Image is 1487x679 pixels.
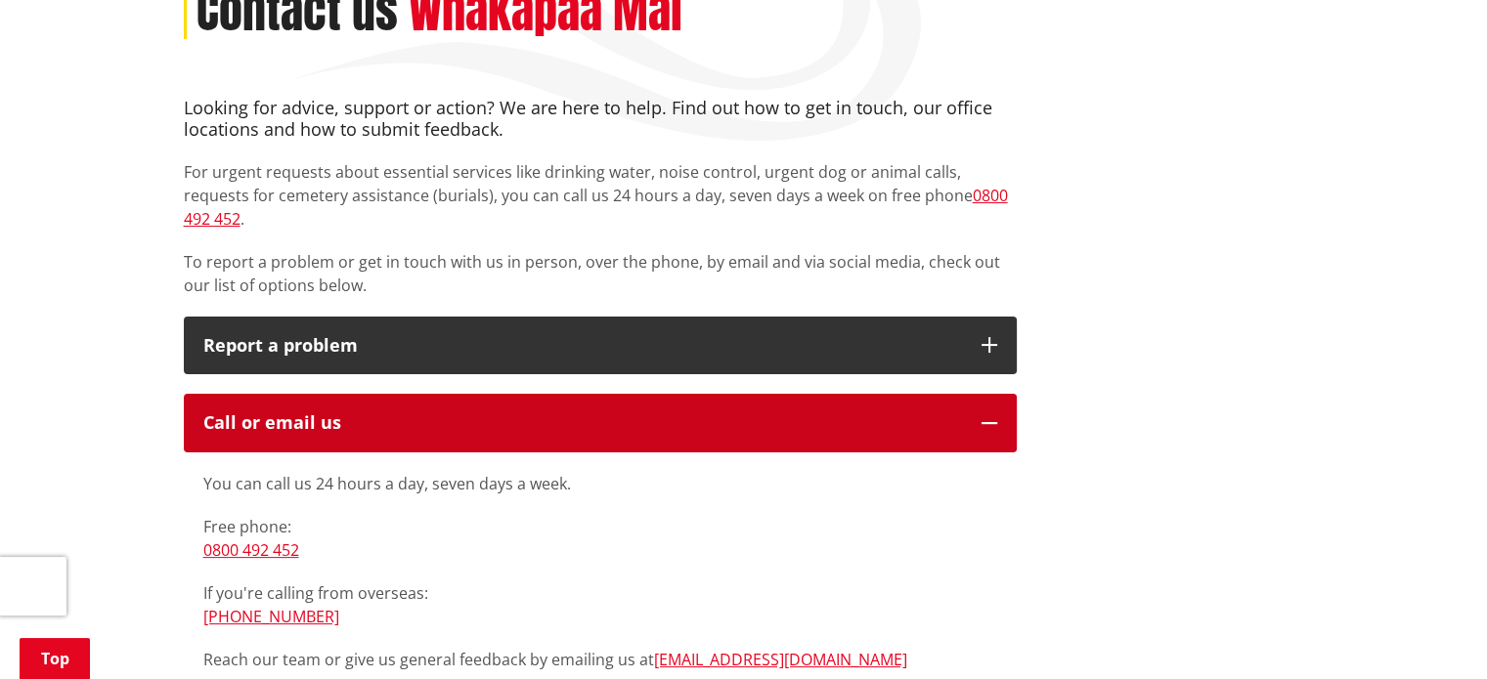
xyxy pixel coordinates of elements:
a: 0800 492 452 [203,539,299,561]
p: You can call us 24 hours a day, seven days a week. [203,472,997,495]
a: 0800 492 452 [184,185,1008,230]
p: If you're calling from overseas: [203,581,997,628]
div: Call or email us [203,413,962,433]
p: Reach our team or give us general feedback by emailing us at [203,648,997,671]
iframe: Messenger Launcher [1397,597,1467,667]
button: Call or email us [184,394,1017,452]
a: [EMAIL_ADDRESS][DOMAIN_NAME] [654,649,907,670]
p: For urgent requests about essential services like drinking water, noise control, urgent dog or an... [184,160,1017,231]
p: Report a problem [203,336,962,356]
a: Top [20,638,90,679]
h4: Looking for advice, support or action? We are here to help. Find out how to get in touch, our off... [184,98,1017,140]
p: Free phone: [203,515,997,562]
a: [PHONE_NUMBER] [203,606,339,627]
button: Report a problem [184,317,1017,375]
p: To report a problem or get in touch with us in person, over the phone, by email and via social me... [184,250,1017,297]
